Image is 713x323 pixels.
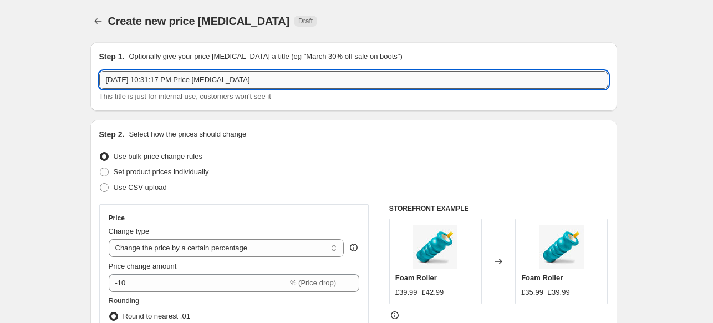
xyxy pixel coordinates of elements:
[99,71,608,89] input: 30% off holiday sale
[99,129,125,140] h2: Step 2.
[395,274,437,282] span: Foam Roller
[129,51,402,62] p: Optionally give your price [MEDICAL_DATA] a title (eg "March 30% off sale on boots")
[114,152,202,160] span: Use bulk price change rules
[109,296,140,305] span: Rounding
[413,225,457,269] img: Manta-foam-roller-diagonal_e4e1dd79-3bca-47f6-a3e7-4b7557be2f36_80x.jpg
[298,17,313,26] span: Draft
[99,51,125,62] h2: Step 1.
[539,225,584,269] img: Manta-foam-roller-diagonal_e4e1dd79-3bca-47f6-a3e7-4b7557be2f36_80x.jpg
[99,92,271,100] span: This title is just for internal use, customers won't see it
[90,13,106,29] button: Price change jobs
[521,274,563,282] span: Foam Roller
[109,227,150,235] span: Change type
[129,129,246,140] p: Select how the prices should change
[109,274,288,292] input: -15
[548,287,570,298] strike: £39.99
[109,214,125,223] h3: Price
[422,287,444,298] strike: £42.99
[109,262,177,270] span: Price change amount
[521,287,543,298] div: £35.99
[114,183,167,191] span: Use CSV upload
[108,15,290,27] span: Create new price [MEDICAL_DATA]
[348,242,359,253] div: help
[290,279,336,287] span: % (Price drop)
[389,204,608,213] h6: STOREFRONT EXAMPLE
[395,287,417,298] div: £39.99
[114,168,209,176] span: Set product prices individually
[123,312,190,320] span: Round to nearest .01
